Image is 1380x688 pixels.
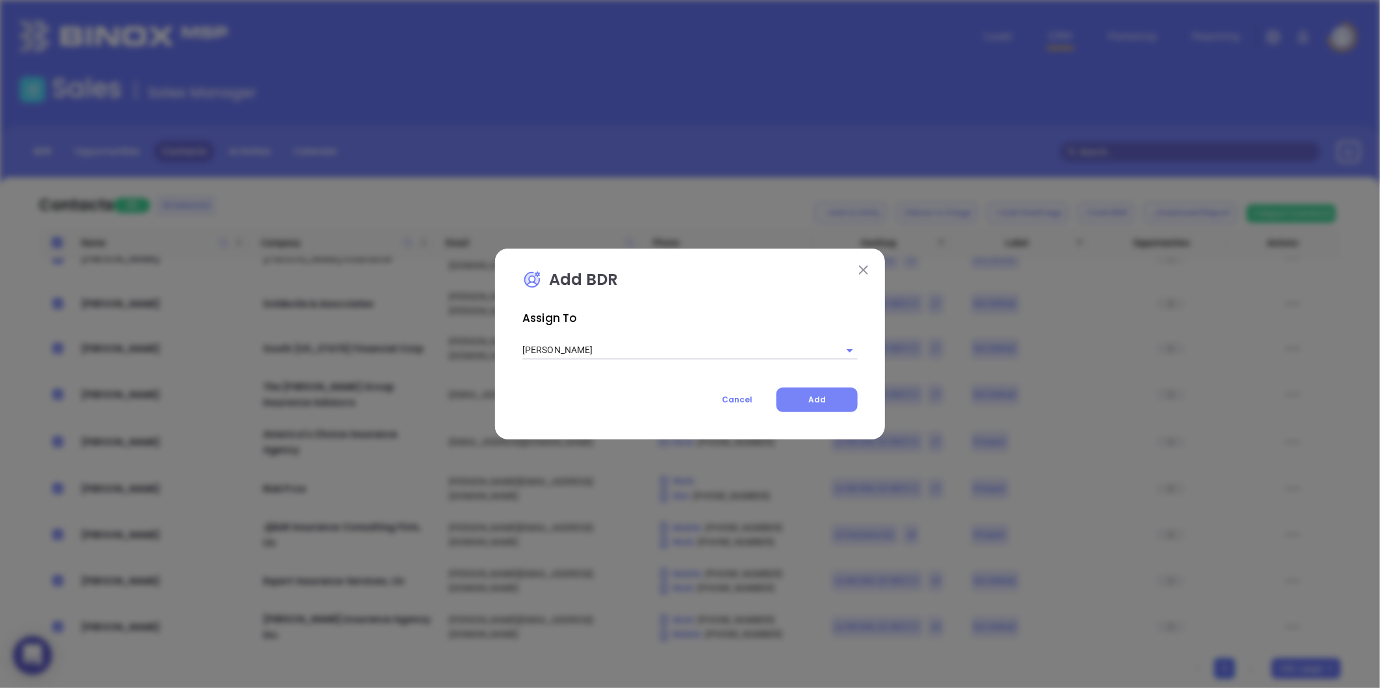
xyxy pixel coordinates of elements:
span: Cancel [722,394,752,405]
img: close modal [859,265,868,275]
p: Add BDR [522,268,858,298]
p: Assign To [522,308,858,328]
span: Add [808,394,826,405]
button: Cancel [698,387,776,412]
button: Add [776,387,858,412]
button: Open [841,341,859,360]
